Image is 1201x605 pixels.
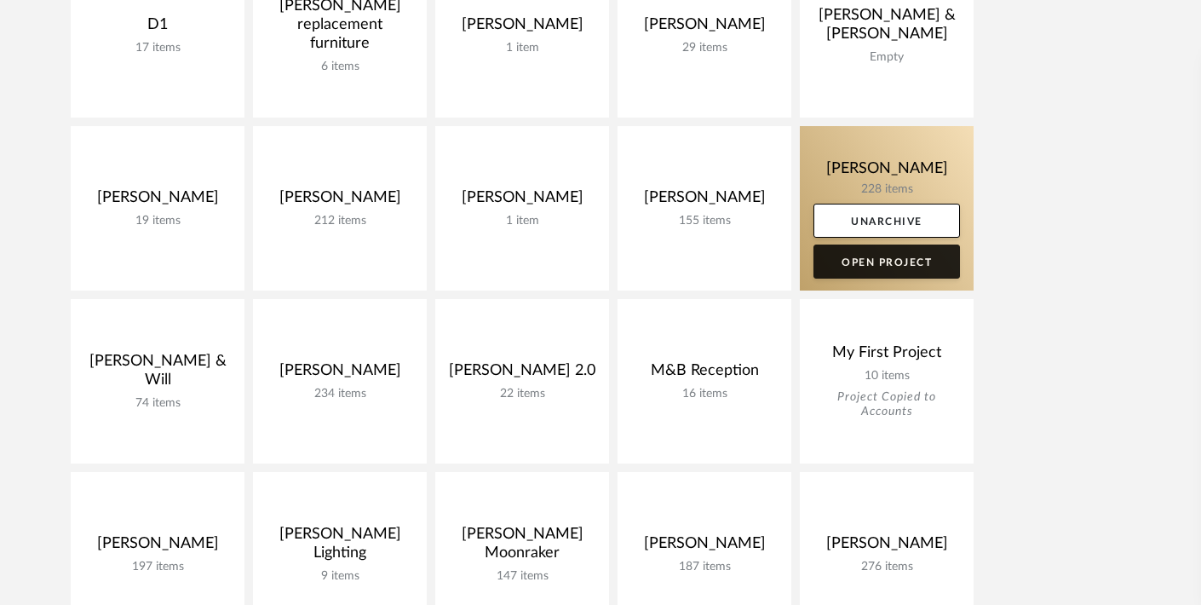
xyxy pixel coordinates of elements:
div: 1 item [449,214,595,228]
div: [PERSON_NAME] [449,188,595,214]
div: [PERSON_NAME] [631,15,778,41]
div: 10 items [813,369,960,383]
div: [PERSON_NAME] [631,188,778,214]
div: [PERSON_NAME] [267,361,413,387]
div: 1 item [449,41,595,55]
div: Empty [813,50,960,65]
div: [PERSON_NAME] & Will [84,352,231,396]
div: 276 items [813,560,960,574]
div: 29 items [631,41,778,55]
div: [PERSON_NAME] [84,188,231,214]
div: 9 items [267,569,413,584]
a: Open Project [813,245,960,279]
div: [PERSON_NAME] [631,534,778,560]
div: [PERSON_NAME] 2.0 [449,361,595,387]
div: 19 items [84,214,231,228]
div: 212 items [267,214,413,228]
div: 147 items [449,569,595,584]
div: [PERSON_NAME] Moonraker [449,525,595,569]
div: 234 items [267,387,413,401]
div: [PERSON_NAME] [267,188,413,214]
div: 6 items [267,60,413,74]
div: 197 items [84,560,231,574]
div: 16 items [631,387,778,401]
div: [PERSON_NAME] [449,15,595,41]
div: 187 items [631,560,778,574]
div: D1 [84,15,231,41]
div: My First Project [813,343,960,369]
div: 17 items [84,41,231,55]
div: [PERSON_NAME] & [PERSON_NAME] [813,6,960,50]
div: Project Copied to Accounts [813,390,960,419]
div: [PERSON_NAME] Lighting [267,525,413,569]
a: Unarchive [813,204,960,238]
div: 74 items [84,396,231,411]
div: 155 items [631,214,778,228]
div: [PERSON_NAME] [813,534,960,560]
div: 22 items [449,387,595,401]
div: M&B Reception [631,361,778,387]
div: [PERSON_NAME] [84,534,231,560]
